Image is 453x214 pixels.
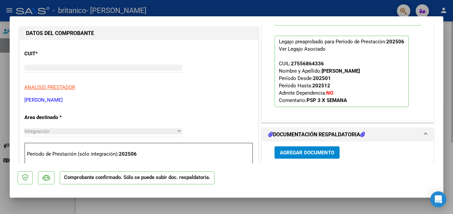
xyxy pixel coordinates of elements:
[60,171,214,184] p: Comprobante confirmado. Sólo se puede subir doc. respaldatoria.
[307,97,347,103] strong: PSP 3 X SEMANA
[322,68,360,74] strong: [PERSON_NAME]
[386,39,404,45] strong: 202506
[326,90,333,96] strong: NO
[279,61,360,103] span: CUIL: Nombre y Apellido: Período Desde: Período Hasta: Admite Dependencia:
[24,114,93,121] p: Area destinado *
[26,30,94,36] strong: DATOS DEL COMPROBANTE
[279,45,326,53] div: Ver Legajo Asociado
[291,60,324,67] div: 27556864336
[430,191,446,207] div: Open Intercom Messenger
[24,50,93,58] p: CUIT
[275,36,409,107] p: Legajo preaprobado para Período de Prestación:
[312,83,330,89] strong: 202512
[262,128,434,141] mat-expansion-panel-header: DOCUMENTACIÓN RESPALDATORIA
[279,97,347,103] span: Comentario:
[24,84,75,90] span: ANALISIS PRESTADOR
[24,128,49,134] span: Integración
[27,150,251,158] p: Período de Prestación (sólo integración):
[268,131,365,139] h1: DOCUMENTACIÓN RESPALDATORIA
[313,75,331,81] strong: 202501
[24,96,253,104] p: [PERSON_NAME]
[119,151,137,157] strong: 202506
[275,146,340,159] button: Agregar Documento
[280,150,334,156] span: Agregar Documento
